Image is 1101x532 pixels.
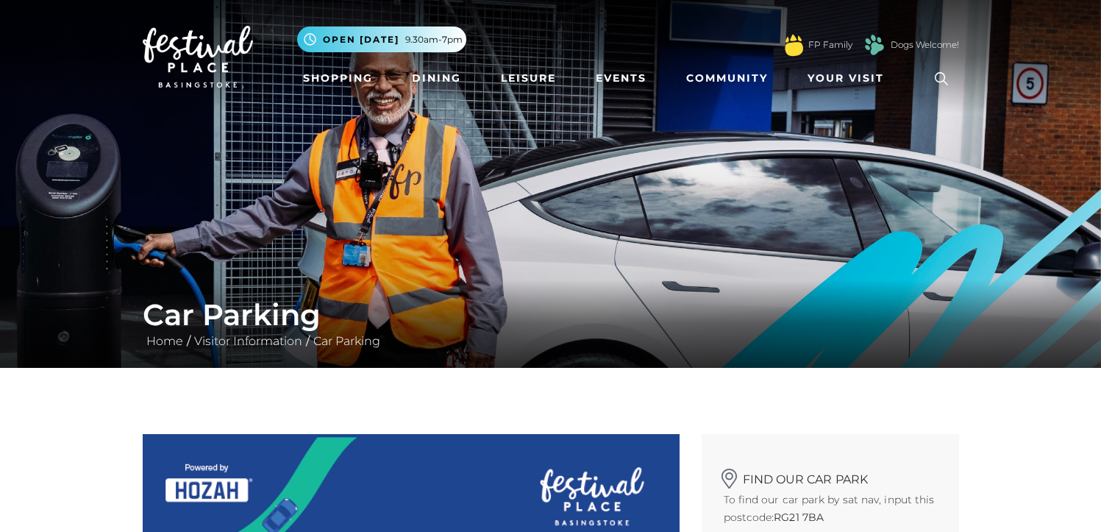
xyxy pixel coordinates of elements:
a: Dogs Welcome! [891,38,959,52]
a: Dining [406,65,467,92]
p: To find our car park by sat nav, input this postcode: [724,491,937,526]
a: Home [143,334,187,348]
a: Shopping [297,65,379,92]
a: Your Visit [802,65,897,92]
button: Open [DATE] 9.30am-7pm [297,26,466,52]
a: Events [590,65,652,92]
span: 9.30am-7pm [405,33,463,46]
h1: Car Parking [143,297,959,333]
a: Leisure [495,65,562,92]
h2: Find our car park [724,464,937,486]
a: FP Family [808,38,852,52]
a: Car Parking [310,334,384,348]
img: Festival Place Logo [143,26,253,88]
span: Your Visit [808,71,884,86]
strong: RG21 7BA [774,511,824,524]
a: Community [680,65,774,92]
a: Visitor Information [190,334,306,348]
div: / / [132,297,970,350]
span: Open [DATE] [323,33,399,46]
